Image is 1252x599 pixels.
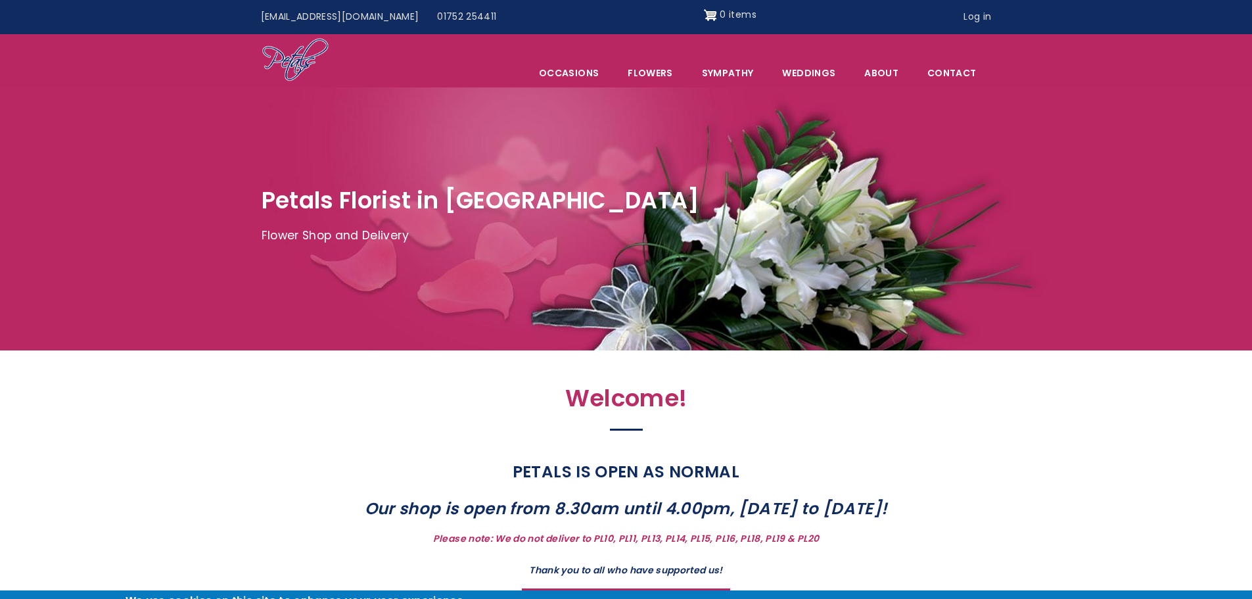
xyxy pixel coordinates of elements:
strong: Please note: We do not deliver to PL10, PL11, PL13, PL14, PL15, PL16, PL18, PL19 & PL20 [433,532,819,545]
a: About [850,59,912,87]
span: Weddings [768,59,849,87]
span: Petals Florist in [GEOGRAPHIC_DATA] [262,184,700,216]
a: Contact [914,59,990,87]
h2: Welcome! [340,385,912,419]
a: Sympathy [688,59,768,87]
span: 0 items [720,8,756,21]
a: [EMAIL_ADDRESS][DOMAIN_NAME] [252,5,429,30]
p: Flower Shop and Delivery [262,226,991,246]
a: Flowers [614,59,686,87]
a: 01752 254411 [428,5,505,30]
a: Log in [954,5,1000,30]
strong: Our shop is open from 8.30am until 4.00pm, [DATE] to [DATE]! [365,497,888,520]
span: Occasions [525,59,613,87]
strong: Thank you to all who have supported us! [529,563,723,577]
strong: PETALS IS OPEN AS NORMAL [513,460,739,483]
img: Shopping cart [704,5,717,26]
a: Shopping cart 0 items [704,5,756,26]
img: Home [262,37,329,84]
